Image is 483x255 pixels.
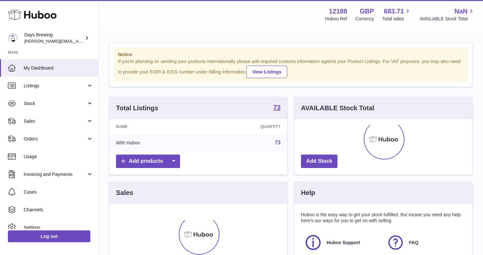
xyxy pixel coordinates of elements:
[118,52,464,58] strong: Notice
[24,83,86,89] span: Listings
[387,234,463,251] a: FAQ
[109,134,203,151] td: With Huboo
[116,155,180,168] a: Add products
[304,234,380,251] a: Huboo Support
[24,38,132,44] span: [PERSON_NAME][EMAIL_ADDRESS][DOMAIN_NAME]
[273,104,281,111] strong: 73
[384,7,404,16] span: 683.71
[116,104,158,113] h3: Total Listings
[325,16,347,22] div: Huboo Ref
[327,240,360,246] span: Huboo Support
[24,32,83,44] div: Days Brewing
[420,16,475,22] span: AVAILABLE Stock Total
[301,188,315,197] h3: Help
[301,104,374,113] h3: AVAILABLE Stock Total
[24,207,93,213] span: Channels
[454,7,468,16] span: NaN
[8,230,90,242] a: Log out
[24,171,86,178] span: Invoicing and Payments
[301,155,337,168] a: Add Stock
[24,189,93,195] span: Cases
[329,7,347,16] strong: 12188
[8,33,18,43] img: greg@daysbrewing.com
[203,119,287,134] th: Quantity
[275,140,281,145] a: 73
[382,16,411,22] span: Total sales
[246,66,287,78] a: View Listings
[24,154,93,160] span: Usage
[360,7,374,16] strong: GBP
[382,7,411,22] a: 683.71 Total sales
[356,16,374,22] div: Currency
[24,100,86,107] span: Stock
[24,224,93,231] span: Settings
[116,188,133,197] h3: Sales
[409,240,419,246] span: FAQ
[420,7,475,22] a: NaN AVAILABLE Stock Total
[24,136,86,142] span: Orders
[301,212,466,224] p: Huboo is the easy way to get your stock fulfilled. But incase you need any help here's our ways f...
[273,104,281,112] a: 73
[109,119,203,134] th: Name
[118,58,464,78] div: If you're planning on sending your products internationally please add required customs informati...
[24,118,86,124] span: Sales
[24,65,93,71] span: My Dashboard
